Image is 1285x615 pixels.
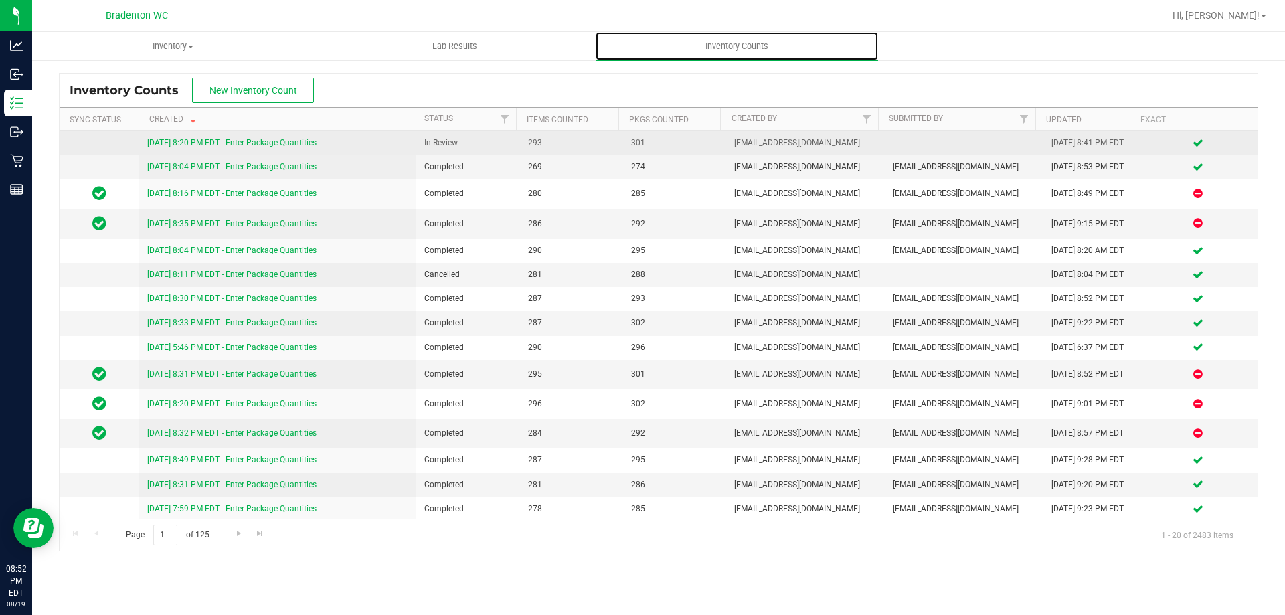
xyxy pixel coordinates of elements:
[1051,454,1130,466] div: [DATE] 9:28 PM EDT
[424,114,453,123] a: Status
[893,317,1035,329] span: [EMAIL_ADDRESS][DOMAIN_NAME]
[424,503,511,515] span: Completed
[147,162,317,171] a: [DATE] 8:04 PM EDT - Enter Package Quantities
[1130,108,1248,131] th: Exact
[149,114,199,124] a: Created
[893,368,1035,381] span: [EMAIL_ADDRESS][DOMAIN_NAME]
[893,398,1035,410] span: [EMAIL_ADDRESS][DOMAIN_NAME]
[734,187,877,200] span: [EMAIL_ADDRESS][DOMAIN_NAME]
[209,85,297,96] span: New Inventory Count
[424,187,511,200] span: Completed
[528,341,615,354] span: 290
[893,161,1035,173] span: [EMAIL_ADDRESS][DOMAIN_NAME]
[734,427,877,440] span: [EMAIL_ADDRESS][DOMAIN_NAME]
[528,317,615,329] span: 287
[424,317,511,329] span: Completed
[1051,317,1130,329] div: [DATE] 9:22 PM EDT
[1051,503,1130,515] div: [DATE] 9:23 PM EDT
[734,368,877,381] span: [EMAIL_ADDRESS][DOMAIN_NAME]
[147,294,317,303] a: [DATE] 8:30 PM EDT - Enter Package Quantities
[734,341,877,354] span: [EMAIL_ADDRESS][DOMAIN_NAME]
[424,341,511,354] span: Completed
[1051,161,1130,173] div: [DATE] 8:53 PM EDT
[629,115,689,124] a: Pkgs Counted
[92,184,106,203] span: In Sync
[855,108,877,130] a: Filter
[314,32,596,60] a: Lab Results
[1173,10,1260,21] span: Hi, [PERSON_NAME]!
[424,268,511,281] span: Cancelled
[10,39,23,52] inline-svg: Analytics
[1051,398,1130,410] div: [DATE] 9:01 PM EDT
[631,503,718,515] span: 285
[528,427,615,440] span: 284
[893,292,1035,305] span: [EMAIL_ADDRESS][DOMAIN_NAME]
[10,125,23,139] inline-svg: Outbound
[147,455,317,464] a: [DATE] 8:49 PM EDT - Enter Package Quantities
[732,114,777,123] a: Created By
[92,365,106,383] span: In Sync
[631,341,718,354] span: 296
[1051,244,1130,257] div: [DATE] 8:20 AM EDT
[631,427,718,440] span: 292
[631,292,718,305] span: 293
[631,244,718,257] span: 295
[92,214,106,233] span: In Sync
[631,217,718,230] span: 292
[147,369,317,379] a: [DATE] 8:31 PM EDT - Enter Package Quantities
[734,217,877,230] span: [EMAIL_ADDRESS][DOMAIN_NAME]
[424,427,511,440] span: Completed
[10,68,23,81] inline-svg: Inbound
[114,525,220,545] span: Page of 125
[494,108,516,130] a: Filter
[147,246,317,255] a: [DATE] 8:04 PM EDT - Enter Package Quantities
[1051,217,1130,230] div: [DATE] 9:15 PM EDT
[631,317,718,329] span: 302
[424,454,511,466] span: Completed
[424,292,511,305] span: Completed
[414,40,495,52] span: Lab Results
[32,32,314,60] a: Inventory
[528,161,615,173] span: 269
[250,525,270,543] a: Go to the last page
[631,137,718,149] span: 301
[147,343,317,352] a: [DATE] 5:46 PM EDT - Enter Package Quantities
[1046,115,1082,124] a: Updated
[528,187,615,200] span: 280
[147,318,317,327] a: [DATE] 8:33 PM EDT - Enter Package Quantities
[528,217,615,230] span: 286
[106,10,168,21] span: Bradenton WC
[10,183,23,196] inline-svg: Reports
[893,217,1035,230] span: [EMAIL_ADDRESS][DOMAIN_NAME]
[889,114,943,123] a: Submitted By
[10,96,23,110] inline-svg: Inventory
[528,244,615,257] span: 290
[1051,341,1130,354] div: [DATE] 6:37 PM EDT
[631,161,718,173] span: 274
[528,292,615,305] span: 287
[147,480,317,489] a: [DATE] 8:31 PM EDT - Enter Package Quantities
[92,394,106,413] span: In Sync
[1051,427,1130,440] div: [DATE] 8:57 PM EDT
[1051,187,1130,200] div: [DATE] 8:49 PM EDT
[528,503,615,515] span: 278
[147,219,317,228] a: [DATE] 8:35 PM EDT - Enter Package Quantities
[33,40,313,52] span: Inventory
[147,138,317,147] a: [DATE] 8:20 PM EDT - Enter Package Quantities
[528,368,615,381] span: 295
[147,399,317,408] a: [DATE] 8:20 PM EDT - Enter Package Quantities
[734,454,877,466] span: [EMAIL_ADDRESS][DOMAIN_NAME]
[528,478,615,491] span: 281
[631,454,718,466] span: 295
[424,398,511,410] span: Completed
[1051,368,1130,381] div: [DATE] 8:52 PM EDT
[70,115,121,124] a: Sync Status
[631,478,718,491] span: 286
[528,454,615,466] span: 287
[1051,292,1130,305] div: [DATE] 8:52 PM EDT
[528,398,615,410] span: 296
[528,268,615,281] span: 281
[424,161,511,173] span: Completed
[734,268,877,281] span: [EMAIL_ADDRESS][DOMAIN_NAME]
[147,270,317,279] a: [DATE] 8:11 PM EDT - Enter Package Quantities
